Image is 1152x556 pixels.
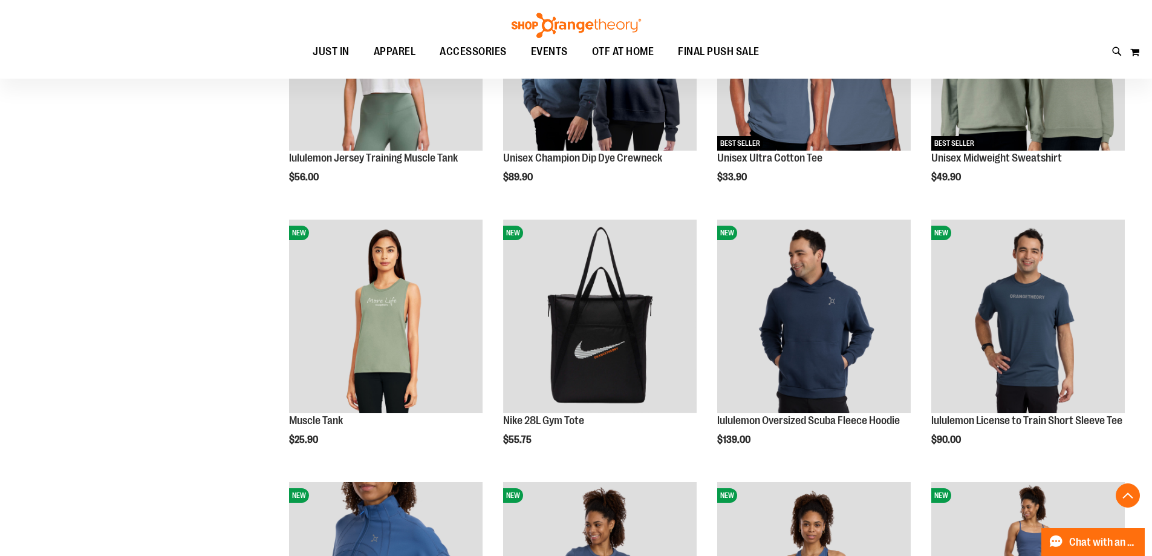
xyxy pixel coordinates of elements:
span: NEW [931,488,951,503]
img: Shop Orangetheory [510,13,643,38]
a: Unisex Champion Dip Dye Crewneck [503,152,662,164]
a: Unisex Midweight Sweatshirt [931,152,1062,164]
img: lululemon License to Train Short Sleeve Tee [931,220,1125,413]
span: $33.90 [717,172,749,183]
span: $90.00 [931,434,963,445]
span: APPAREL [374,38,416,65]
a: Nike 28L Gym Tote [503,414,584,427]
a: lululemon License to Train Short Sleeve Tee [931,414,1122,427]
a: lululemon Oversized Scuba Fleece HoodieNEW [717,220,911,415]
span: BEST SELLER [717,136,763,151]
span: NEW [503,226,523,240]
span: JUST IN [313,38,350,65]
span: NEW [717,226,737,240]
span: $55.75 [503,434,533,445]
span: BEST SELLER [931,136,977,151]
a: Muscle Tank [289,414,343,427]
a: Unisex Ultra Cotton Tee [717,152,822,164]
span: $89.90 [503,172,535,183]
img: lululemon Oversized Scuba Fleece Hoodie [717,220,911,413]
button: Chat with an Expert [1041,528,1145,556]
a: lululemon Jersey Training Muscle Tank [289,152,458,164]
div: product [925,214,1131,476]
a: lululemon License to Train Short Sleeve TeeNEW [931,220,1125,415]
span: NEW [931,226,951,240]
span: FINAL PUSH SALE [678,38,760,65]
img: Muscle Tank [289,220,483,413]
a: Muscle TankNEW [289,220,483,415]
div: product [711,214,917,476]
span: OTF AT HOME [592,38,654,65]
img: Nike 28L Gym Tote [503,220,697,413]
a: Nike 28L Gym ToteNEW [503,220,697,415]
span: EVENTS [531,38,568,65]
span: NEW [289,226,309,240]
span: NEW [717,488,737,503]
span: $56.00 [289,172,321,183]
span: NEW [503,488,523,503]
div: product [497,214,703,476]
button: Back To Top [1116,483,1140,508]
span: Chat with an Expert [1069,537,1137,548]
a: lululemon Oversized Scuba Fleece Hoodie [717,414,900,427]
div: product [283,214,489,476]
span: NEW [289,488,309,503]
span: $49.90 [931,172,963,183]
span: $25.90 [289,434,320,445]
span: $139.00 [717,434,752,445]
span: ACCESSORIES [440,38,507,65]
